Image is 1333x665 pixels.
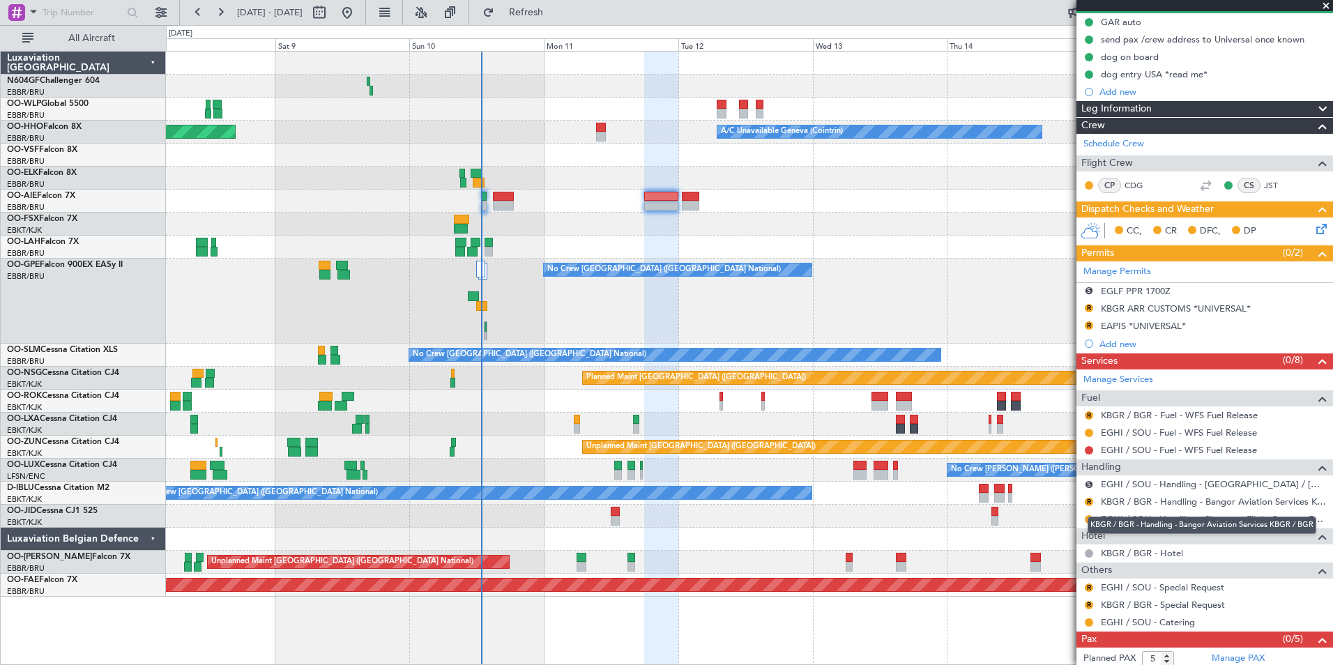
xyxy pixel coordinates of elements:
span: All Aircraft [36,33,147,43]
div: Sun 10 [409,38,544,51]
a: EBBR/BRU [7,110,45,121]
a: EGHI / SOU - Fuel - WFS Fuel Release [1101,444,1257,456]
div: EAPIS *UNIVERSAL* [1101,320,1186,332]
span: DP [1244,224,1256,238]
a: EBBR/BRU [7,563,45,574]
div: Planned Maint [GEOGRAPHIC_DATA] ([GEOGRAPHIC_DATA]) [586,367,806,388]
div: Unplanned Maint [GEOGRAPHIC_DATA] ([GEOGRAPHIC_DATA] National) [211,551,473,572]
div: Mon 11 [544,38,678,51]
div: Unplanned Maint [GEOGRAPHIC_DATA] ([GEOGRAPHIC_DATA]) [586,436,816,457]
span: (0/2) [1283,245,1303,260]
a: LFSN/ENC [7,471,45,482]
div: send pax /crew address to Universal once known [1101,33,1304,45]
div: No Crew [GEOGRAPHIC_DATA] ([GEOGRAPHIC_DATA] National) [547,259,781,280]
a: N604GFChallenger 604 [7,77,100,85]
span: Leg Information [1081,101,1152,117]
button: S [1085,480,1093,489]
button: R [1085,411,1093,420]
a: EGHI / SOU - Special Request [1101,581,1224,593]
span: OO-JID [7,507,36,515]
a: OO-HHOFalcon 8X [7,123,82,131]
button: R [1085,583,1093,592]
div: EGLF PPR 1700Z [1101,285,1171,297]
span: Flight Crew [1081,155,1133,171]
div: No Crew [PERSON_NAME] ([PERSON_NAME]) [951,459,1118,480]
span: OO-WLP [7,100,41,108]
div: Thu 14 [947,38,1081,51]
div: No Crew [GEOGRAPHIC_DATA] ([GEOGRAPHIC_DATA] National) [144,482,378,503]
a: EBBR/BRU [7,179,45,190]
a: KBGR / BGR - Handling - Bangor Aviation Services KBGR / BGR [1101,496,1326,507]
a: EBBR/BRU [7,356,45,367]
a: Manage Services [1083,373,1153,387]
span: OO-VSF [7,146,39,154]
span: OO-ELK [7,169,38,177]
button: R [1085,304,1093,312]
a: EGHI / SOU - Catering [1101,616,1195,628]
a: Manage Permits [1083,265,1151,279]
a: KBGR / BGR - Special Request [1101,599,1225,611]
a: CDG [1125,179,1156,192]
span: (0/5) [1283,632,1303,646]
a: EBKT/KJK [7,425,42,436]
span: OO-[PERSON_NAME] [7,553,92,561]
div: [DATE] [169,28,192,40]
div: Add new [1099,86,1326,98]
a: OO-JIDCessna CJ1 525 [7,507,98,515]
span: Fuel [1081,390,1100,406]
div: KBGR / BGR - Handling - Bangor Aviation Services KBGR / BGR [1088,517,1316,534]
a: EBBR/BRU [7,586,45,597]
a: JST [1264,179,1295,192]
div: KBGR ARR CUSTOMS *UNIVERSAL* [1101,303,1251,314]
div: A/C Unavailable Geneva (Cointrin) [721,121,843,142]
span: OO-LXA [7,415,40,423]
button: All Aircraft [15,27,151,49]
a: KBGR / BGR - Fuel - WFS Fuel Release [1101,409,1258,421]
button: R [1085,321,1093,330]
a: OO-WLPGlobal 5500 [7,100,89,108]
a: OO-ELKFalcon 8X [7,169,77,177]
a: Schedule Crew [1083,137,1144,151]
a: EBKT/KJK [7,494,42,505]
a: EGHI / SOU - Handling - [GEOGRAPHIC_DATA] / [GEOGRAPHIC_DATA] / FAB [1101,478,1326,490]
div: GAR auto [1101,16,1141,28]
a: EBBR/BRU [7,133,45,144]
a: OO-LUXCessna Citation CJ4 [7,461,117,469]
span: (0/8) [1283,353,1303,367]
button: Refresh [476,1,560,24]
a: EBKT/KJK [7,448,42,459]
a: EBKT/KJK [7,402,42,413]
div: CS [1237,178,1260,193]
a: OO-FAEFalcon 7X [7,576,77,584]
a: OO-LAHFalcon 7X [7,238,79,246]
a: EBBR/BRU [7,271,45,282]
a: EGHI / SOU - Fuel - WFS Fuel Release [1101,427,1257,438]
a: D-IBLUCessna Citation M2 [7,484,109,492]
button: R [1085,498,1093,506]
button: S [1085,286,1093,295]
button: R [1085,601,1093,609]
span: OO-FSX [7,215,39,223]
span: OO-GPE [7,261,40,269]
a: OO-AIEFalcon 7X [7,192,75,200]
span: Crew [1081,118,1105,134]
div: Wed 13 [813,38,947,51]
a: EBKT/KJK [7,225,42,236]
span: OO-ZUN [7,438,42,446]
div: CP [1098,178,1121,193]
a: EBBR/BRU [7,202,45,213]
span: Handling [1081,459,1121,475]
span: Refresh [497,8,556,17]
span: OO-NSG [7,369,42,377]
div: Sat 9 [275,38,410,51]
span: CC, [1127,224,1142,238]
span: OO-LAH [7,238,40,246]
span: Permits [1081,245,1114,261]
a: OO-[PERSON_NAME]Falcon 7X [7,553,130,561]
div: dog on board [1101,51,1159,63]
a: OO-ZUNCessna Citation CJ4 [7,438,119,446]
span: Dispatch Checks and Weather [1081,201,1214,217]
span: [DATE] - [DATE] [237,6,303,19]
div: No Crew [GEOGRAPHIC_DATA] ([GEOGRAPHIC_DATA] National) [413,344,646,365]
a: OO-VSFFalcon 8X [7,146,77,154]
